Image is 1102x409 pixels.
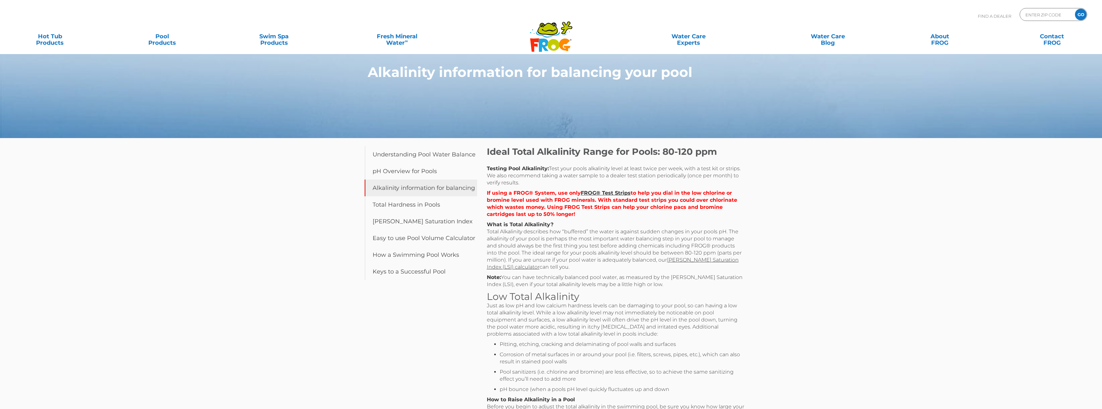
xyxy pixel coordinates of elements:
a: Easy to use Pool Volume Calculator [365,230,477,246]
img: Frog Products Logo [526,13,576,52]
input: GO [1075,9,1087,20]
p: Test your pools alkalinity level at least twice per week, with a test kit or strips. We also reco... [487,165,744,186]
a: Swim SpaProducts [230,30,318,43]
strong: Testing Pool Alkalinity: [487,165,549,172]
strong: How to Raise Alkalinity in a Pool [487,396,575,403]
a: Alkalinity information for balancing [365,180,477,196]
p: You can have technically balanced pool water, as measured by the [PERSON_NAME] Saturation Index (... [487,274,744,288]
a: [PERSON_NAME] Saturation Index [365,213,477,230]
li: Pitting, etching, cracking and delaminating of pool walls and surfaces [500,341,744,348]
h1: Alkalinity information for balancing your pool [368,64,706,80]
strong: If using a FROG® System, use only to help you dial in the low chlorine or bromine level used with... [487,190,737,217]
a: How a Swimming Pool Works [365,246,477,263]
sup: ∞ [405,38,408,43]
input: Zip Code Form [1025,10,1068,19]
li: Pool sanitizers (i.e. chlorine and bromine) are less effective, so to achieve the same sanitizing... [500,368,744,383]
a: pH Overview for Pools [365,163,477,180]
a: PoolProducts [118,30,206,43]
p: Just as low pH and low calcium hardness levels can be damaging to your pool, so can having a low ... [487,302,744,338]
a: Total Hardness in Pools [365,196,477,213]
a: Fresh MineralWater∞ [343,30,452,43]
p: Find A Dealer [978,8,1011,24]
a: Understanding Pool Water Balance [365,146,477,163]
strong: What is Total Alkalinity? [487,221,553,228]
li: Corrosion of metal surfaces in or around your pool (i.e. filters, screws, pipes, etc.), which can... [500,351,744,365]
a: ContactFROG [1008,30,1096,43]
p: Total Alkalinity describes how “buffered” the water is against sudden changes in your pools pH. T... [487,221,744,271]
a: Water CareBlog [784,30,872,43]
li: pH bounce (when a pools pH level quickly fluctuates up and down [500,386,744,393]
strong: Note: [487,274,501,280]
a: Keys to a Successful Pool [365,263,477,280]
a: AboutFROG [896,30,984,43]
a: Hot TubProducts [6,30,94,43]
h2: Ideal Total Alkalinity Range for Pools: 80-120 ppm [487,146,744,157]
h3: Low Total Alkalinity [487,291,744,302]
a: FROG® Test Strips [581,190,631,196]
a: Water CareExperts [618,30,759,43]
